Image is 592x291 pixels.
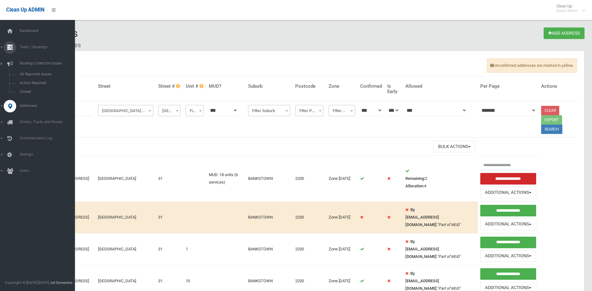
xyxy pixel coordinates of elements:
[438,254,461,259] em: "Part of MUD"
[246,233,293,265] td: BANKSTOWN
[438,286,461,291] em: "Part of MUD"
[326,202,358,234] td: Zone [DATE]
[541,125,562,134] button: Search
[403,233,478,265] td: :
[18,152,80,157] span: Settings
[18,45,80,49] span: Tasks / Bookings
[403,156,478,202] td: 2 4
[18,81,74,85] span: Action Required
[405,207,439,227] strong: By [EMAIL_ADDRESS][DOMAIN_NAME]
[480,250,536,262] button: Additional Actions
[326,156,358,202] td: Zone [DATE]
[330,106,354,115] span: Filter Zone
[326,233,358,265] td: Zone [DATE]
[541,106,559,115] a: Clear
[18,120,80,124] span: Drivers, Trucks and Routes
[18,90,74,94] span: Closed
[186,105,204,116] span: Filter Unit #
[405,239,439,259] strong: By [EMAIL_ADDRESS][DOMAIN_NAME]
[160,106,179,115] span: Filter Street #
[405,84,475,89] h4: Allowed
[248,84,291,89] h4: Suburb
[156,233,183,265] td: 31
[18,29,80,33] span: Dashboard
[295,105,323,116] span: Filter Postcode
[187,106,202,115] span: Filter Unit #
[293,202,326,234] td: 2200
[158,105,181,116] span: Filter Street #
[405,176,425,181] strong: Remaining:
[100,106,152,115] span: Myrtle Road (BANKSTOWN)
[293,156,326,202] td: 2200
[95,233,156,265] td: [GEOGRAPHIC_DATA]
[487,58,577,73] span: Unconfirmed addresses are marked in yellow.
[95,202,156,234] td: [GEOGRAPHIC_DATA]
[541,84,575,89] h4: Actions
[6,7,44,13] span: Clean Up ADMIN
[246,156,293,202] td: BANKSTOWN
[360,84,382,89] h4: Confirmed
[5,280,49,285] span: Copyright © [DATE]-[DATE]
[387,84,400,94] h4: Is Early
[209,84,243,89] h4: MUD?
[18,61,80,66] span: Booking Collection Issues
[480,187,536,198] button: Additional Actions
[50,280,72,285] strong: Jet Dynamics
[433,141,475,152] button: Bulk Actions
[405,184,424,188] strong: Allocation:
[18,104,80,108] span: Addresses
[329,84,355,89] h4: Zone
[480,219,536,230] button: Additional Actions
[156,202,183,234] td: 31
[295,84,323,89] h4: Postcode
[403,202,478,234] td: :
[329,105,355,116] span: Filter Zone
[18,136,80,141] span: Communication Log
[95,156,156,202] td: [GEOGRAPHIC_DATA]
[541,115,562,125] button: Export
[246,202,293,234] td: BANKSTOWN
[206,156,246,202] td: MUD: 18 units (6 services)
[98,84,153,89] h4: Street
[98,105,153,116] span: Myrtle Road (BANKSTOWN)
[18,169,80,173] span: Users
[18,72,74,76] span: All Reported Issues
[183,233,206,265] td: 1
[553,4,584,13] span: Clean Up
[480,84,536,89] h4: Per Page
[250,106,289,115] span: Filter Suburb
[156,156,183,202] td: 31
[293,233,326,265] td: 2200
[556,8,578,13] small: Super Admin
[158,84,181,89] h4: Street #
[544,27,585,39] a: Add Address
[248,105,291,116] span: Filter Suburb
[186,84,204,89] h4: Unit #
[405,271,439,291] strong: By [EMAIL_ADDRESS][DOMAIN_NAME]
[297,106,322,115] span: Filter Postcode
[438,222,461,227] em: "Part of MUD"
